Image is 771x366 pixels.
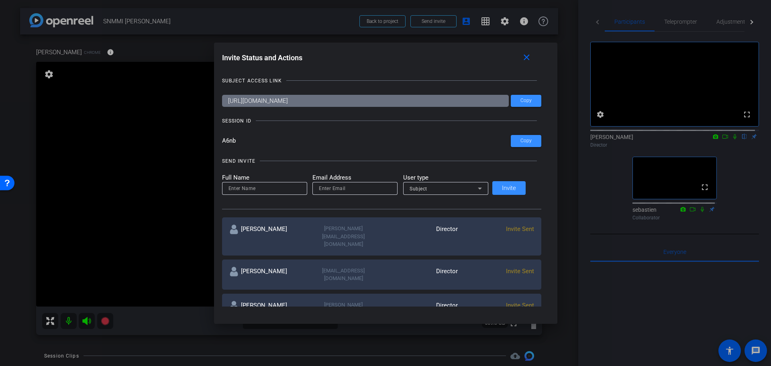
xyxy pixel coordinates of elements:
button: Copy [511,95,541,107]
mat-label: User type [403,173,488,182]
span: Invite Sent [506,302,534,309]
span: Invite Sent [506,225,534,233]
div: Director [381,301,458,340]
mat-label: Full Name [222,173,307,182]
input: Enter Email [319,184,391,193]
mat-label: Email Address [312,173,398,182]
div: [PERSON_NAME] [229,225,306,248]
div: Invite Status and Actions [222,51,541,65]
div: Director [381,225,458,248]
div: [PERSON_NAME][EMAIL_ADDRESS][PERSON_NAME][PERSON_NAME][DOMAIN_NAME] [305,301,381,340]
div: [PERSON_NAME] [229,301,306,340]
mat-icon: close [522,53,532,63]
span: Invite Sent [506,268,534,275]
div: SUBJECT ACCESS LINK [222,77,282,85]
openreel-title-line: SUBJECT ACCESS LINK [222,77,541,85]
div: Director [381,267,458,282]
span: Copy [520,138,532,144]
div: [PERSON_NAME][EMAIL_ADDRESS][DOMAIN_NAME] [305,225,381,248]
button: Copy [511,135,541,147]
div: SESSION ID [222,117,251,125]
div: [PERSON_NAME] [229,267,306,282]
openreel-title-line: SESSION ID [222,117,541,125]
span: Subject [410,186,427,192]
div: SEND INVITE [222,157,255,165]
input: Enter Name [228,184,301,193]
openreel-title-line: SEND INVITE [222,157,541,165]
div: [EMAIL_ADDRESS][DOMAIN_NAME] [305,267,381,282]
span: Copy [520,98,532,104]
